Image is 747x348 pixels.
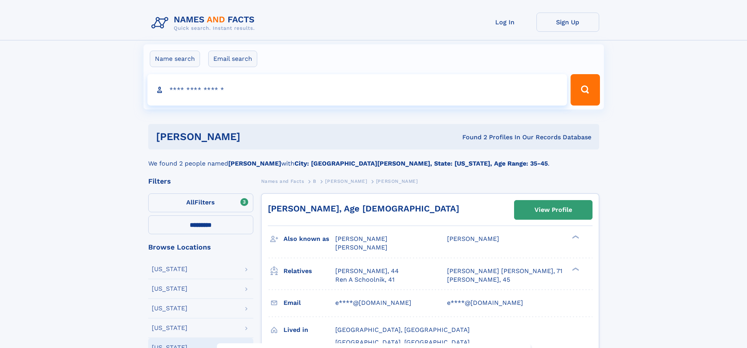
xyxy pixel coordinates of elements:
span: B [313,179,316,184]
input: search input [147,74,567,106]
label: Filters [148,193,253,212]
span: [PERSON_NAME] [325,179,367,184]
div: ❯ [570,266,580,271]
label: Name search [150,51,200,67]
a: [PERSON_NAME] [325,176,367,186]
a: [PERSON_NAME] [PERSON_NAME], 71 [447,267,562,275]
span: [PERSON_NAME] [335,235,387,242]
h3: Also known as [284,232,335,246]
h3: Email [284,296,335,310]
div: [US_STATE] [152,286,187,292]
a: Sign Up [536,13,599,32]
div: Filters [148,178,253,185]
a: Ren A Schoolnik, 41 [335,275,394,284]
div: View Profile [534,201,572,219]
a: B [313,176,316,186]
h1: [PERSON_NAME] [156,132,351,142]
span: [GEOGRAPHIC_DATA], [GEOGRAPHIC_DATA] [335,326,470,333]
div: ❯ [570,235,580,240]
a: Names and Facts [261,176,304,186]
div: [US_STATE] [152,266,187,272]
span: [PERSON_NAME] [335,244,387,251]
label: Email search [208,51,257,67]
b: City: [GEOGRAPHIC_DATA][PERSON_NAME], State: [US_STATE], Age Range: 35-45 [294,160,548,167]
h3: Lived in [284,323,335,337]
h3: Relatives [284,264,335,278]
a: View Profile [514,200,592,219]
span: [PERSON_NAME] [447,235,499,242]
a: [PERSON_NAME], Age [DEMOGRAPHIC_DATA] [268,204,459,213]
div: Browse Locations [148,244,253,251]
div: [US_STATE] [152,305,187,312]
a: [PERSON_NAME], 44 [335,267,399,275]
img: Logo Names and Facts [148,13,261,34]
a: [PERSON_NAME], 45 [447,275,510,284]
div: We found 2 people named with . [148,149,599,168]
button: Search Button [571,74,600,106]
div: [US_STATE] [152,325,187,331]
span: All [186,199,194,206]
span: [PERSON_NAME] [376,179,418,184]
a: Log In [474,13,536,32]
b: [PERSON_NAME] [228,160,281,167]
div: Found 2 Profiles In Our Records Database [351,133,591,142]
span: [GEOGRAPHIC_DATA], [GEOGRAPHIC_DATA] [335,339,470,346]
